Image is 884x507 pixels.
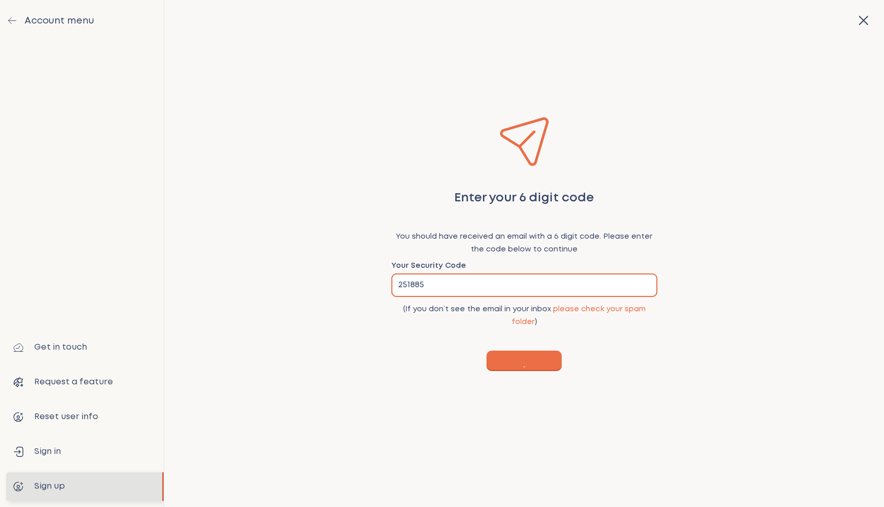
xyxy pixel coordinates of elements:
button: Request a feature [6,368,158,397]
div: Reset user info [12,411,151,423]
button: Reset user info [6,403,158,431]
button: Sign up [6,472,164,501]
div: Sign in [12,446,151,458]
p: (If you don’t see the email in your inbox ) [391,303,657,329]
button: Get in touch [6,333,158,362]
span: Your Security Code [391,262,466,271]
input: Your Security Code [392,274,657,296]
div: Get in touch [12,341,151,354]
h3: Enter your 6 digit code [454,188,594,209]
div: Request a feature [12,376,151,388]
button: Sign in [6,437,158,466]
p: You should have received an email with a 6 digit code. Please enter the code below to continue [391,231,657,256]
em: please check your spam folder [512,306,646,326]
p: Account menu [25,15,158,28]
div: Sign up [12,480,158,493]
